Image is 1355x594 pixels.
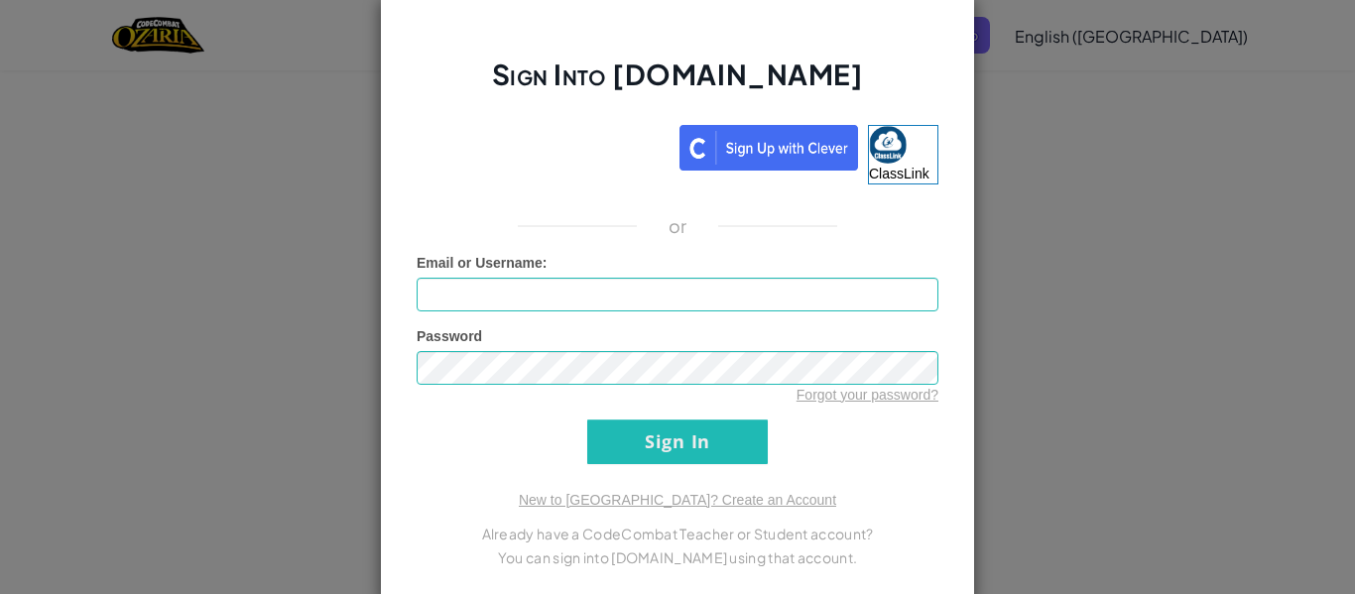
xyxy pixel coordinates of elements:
h2: Sign Into [DOMAIN_NAME] [417,56,938,113]
span: ClassLink [869,166,929,181]
a: Forgot your password? [797,387,938,403]
span: Password [417,328,482,344]
iframe: Sign in with Google Button [407,123,679,167]
span: Email or Username [417,255,543,271]
input: Sign In [587,419,768,464]
img: classlink-logo-small.png [869,126,907,164]
p: You can sign into [DOMAIN_NAME] using that account. [417,545,938,569]
p: or [669,214,687,238]
a: New to [GEOGRAPHIC_DATA]? Create an Account [519,492,836,508]
img: clever_sso_button@2x.png [679,125,858,171]
label: : [417,253,548,273]
p: Already have a CodeCombat Teacher or Student account? [417,522,938,545]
